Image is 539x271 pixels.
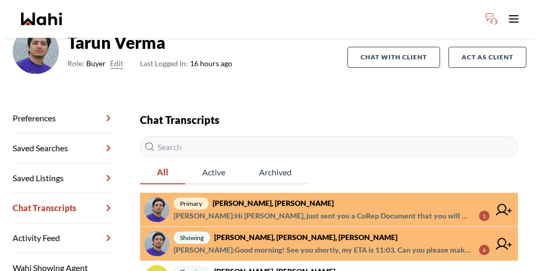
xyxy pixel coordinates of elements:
strong: [PERSON_NAME], [PERSON_NAME], [PERSON_NAME] [214,233,397,242]
a: Saved Listings [13,163,115,193]
strong: Chat Transcripts [140,113,219,126]
span: showing [174,232,210,244]
a: Wahi homepage [21,13,62,25]
button: Act as Client [448,47,526,68]
span: primary [174,197,208,210]
a: Saved Searches [13,133,115,163]
button: Archived [242,161,308,184]
strong: [PERSON_NAME], [PERSON_NAME] [213,199,334,207]
a: Activity Feed [13,223,115,253]
img: ACg8ocJXJ5bRxaLKYOrdoYBBWgp6C57Vg8P1cuKpymaMSsuMKr-37-3N3g=s96-c [13,28,59,74]
input: Search [140,136,518,157]
button: Toggle open navigation menu [503,8,524,29]
strong: Tarun Verma [67,32,232,53]
span: [PERSON_NAME] : Hi [PERSON_NAME], just sent you a CoRep Document that you will need to sign prior... [174,210,471,222]
span: [PERSON_NAME] : Good morning! See you shortly, my ETA is 11:03. Can you please make sure you sign... [174,244,471,256]
img: chat avatar [144,231,169,256]
button: Chat with client [347,47,440,68]
a: showing[PERSON_NAME], [PERSON_NAME], [PERSON_NAME][PERSON_NAME]:Good morning! See you shortly, my... [140,227,518,261]
button: Active [185,161,242,184]
div: 1 [479,211,490,221]
a: Chat Transcripts [13,193,115,223]
div: 6 [479,245,490,255]
button: All [140,161,185,184]
span: Last Logged In: [140,59,188,68]
a: primary[PERSON_NAME], [PERSON_NAME][PERSON_NAME]:Hi [PERSON_NAME], just sent you a CoRep Document... [140,193,518,227]
span: Archived [242,161,308,183]
span: Role: [67,57,84,70]
span: Active [185,161,242,183]
button: Edit [110,57,123,70]
a: Preferences [13,103,115,133]
span: Buyer [86,57,106,70]
span: 16 hours ago [140,57,232,70]
span: All [140,161,185,183]
img: chat avatar [144,197,169,222]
